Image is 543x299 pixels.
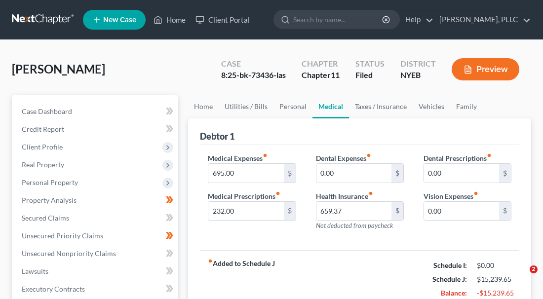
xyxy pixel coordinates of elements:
[316,153,371,163] label: Dental Expenses
[263,153,268,158] i: fiber_manual_record
[103,16,136,24] span: New Case
[14,280,178,298] a: Executory Contracts
[14,209,178,227] a: Secured Claims
[22,214,69,222] span: Secured Claims
[349,95,413,118] a: Taxes / Insurance
[316,222,393,229] span: Not deducted from paycheck
[316,164,391,183] input: --
[14,245,178,262] a: Unsecured Nonpriority Claims
[302,58,340,70] div: Chapter
[400,58,436,70] div: District
[293,10,384,29] input: Search by name...
[450,95,483,118] a: Family
[433,261,467,269] strong: Schedule I:
[473,191,478,196] i: fiber_manual_record
[284,202,296,221] div: $
[191,11,255,29] a: Client Portal
[432,275,467,283] strong: Schedule J:
[12,62,105,76] span: [PERSON_NAME]
[275,191,280,196] i: fiber_manual_record
[316,191,373,201] label: Health Insurance
[14,262,178,280] a: Lawsuits
[22,231,103,240] span: Unsecured Priority Claims
[22,196,77,204] span: Property Analysis
[22,160,64,169] span: Real Property
[188,95,219,118] a: Home
[22,125,64,133] span: Credit Report
[477,261,511,270] div: $0.00
[22,267,48,275] span: Lawsuits
[434,11,531,29] a: [PERSON_NAME], PLLC
[221,58,286,70] div: Case
[424,202,499,221] input: --
[391,202,403,221] div: $
[400,11,433,29] a: Help
[14,191,178,209] a: Property Analysis
[452,58,519,80] button: Preview
[355,58,385,70] div: Status
[368,191,373,196] i: fiber_manual_record
[208,259,213,263] i: fiber_manual_record
[509,265,533,289] iframe: Intercom live chat
[366,153,371,158] i: fiber_manual_record
[391,164,403,183] div: $
[316,202,391,221] input: --
[477,274,511,284] div: $15,239.65
[14,120,178,138] a: Credit Report
[14,227,178,245] a: Unsecured Priority Claims
[208,153,268,163] label: Medical Expenses
[530,265,538,273] span: 2
[22,107,72,115] span: Case Dashboard
[312,95,349,118] a: Medical
[208,164,283,183] input: --
[441,289,467,297] strong: Balance:
[477,288,511,298] div: -$15,239.65
[22,178,78,187] span: Personal Property
[424,153,492,163] label: Dental Prescriptions
[424,164,499,183] input: --
[302,70,340,81] div: Chapter
[22,143,63,151] span: Client Profile
[219,95,273,118] a: Utilities / Bills
[22,249,116,258] span: Unsecured Nonpriority Claims
[14,103,178,120] a: Case Dashboard
[22,285,85,293] span: Executory Contracts
[200,130,234,142] div: Debtor 1
[221,70,286,81] div: 8:25-bk-73436-las
[331,70,340,79] span: 11
[499,164,511,183] div: $
[149,11,191,29] a: Home
[499,202,511,221] div: $
[284,164,296,183] div: $
[424,191,478,201] label: Vision Expenses
[413,95,450,118] a: Vehicles
[400,70,436,81] div: NYEB
[355,70,385,81] div: Filed
[487,153,492,158] i: fiber_manual_record
[273,95,312,118] a: Personal
[208,202,283,221] input: --
[208,191,280,201] label: Medical Prescriptions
